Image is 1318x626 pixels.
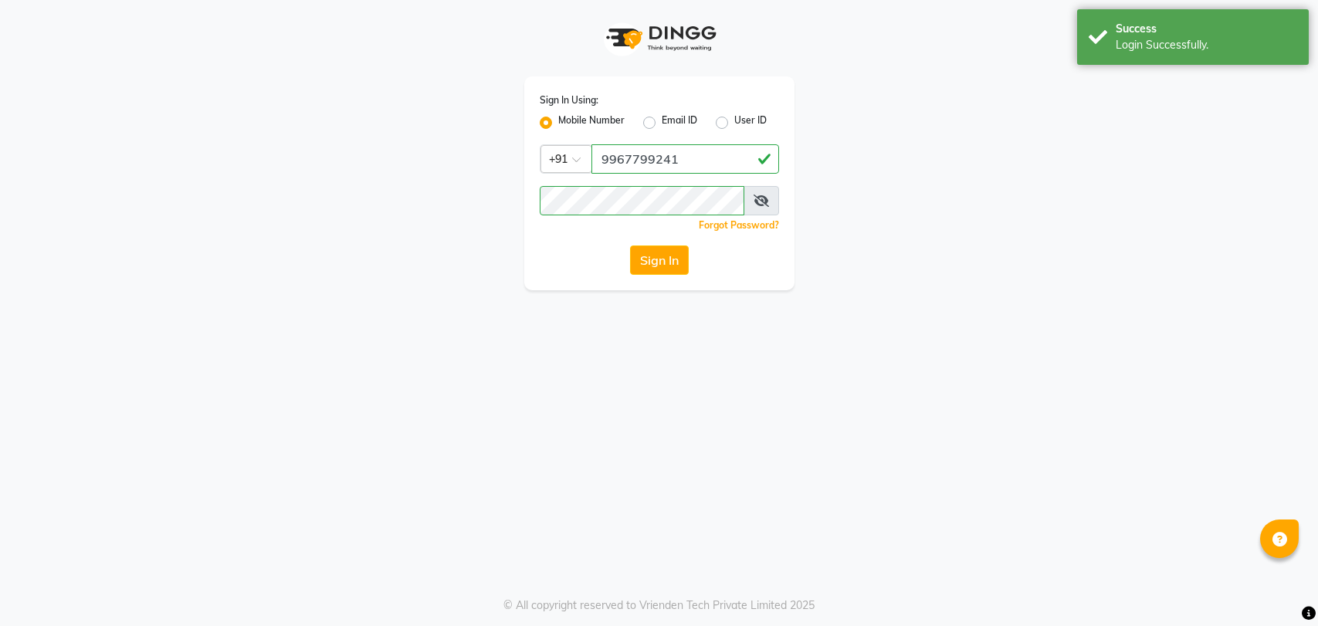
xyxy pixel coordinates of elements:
label: Sign In Using: [540,93,598,107]
div: Success [1116,21,1297,37]
input: Username [540,186,744,215]
img: logo1.svg [598,15,721,61]
input: Username [591,144,779,174]
a: Forgot Password? [699,219,779,231]
label: User ID [734,113,767,132]
div: Login Successfully. [1116,37,1297,53]
label: Email ID [662,113,697,132]
label: Mobile Number [558,113,625,132]
iframe: chat widget [1253,564,1303,611]
button: Sign In [630,245,689,275]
